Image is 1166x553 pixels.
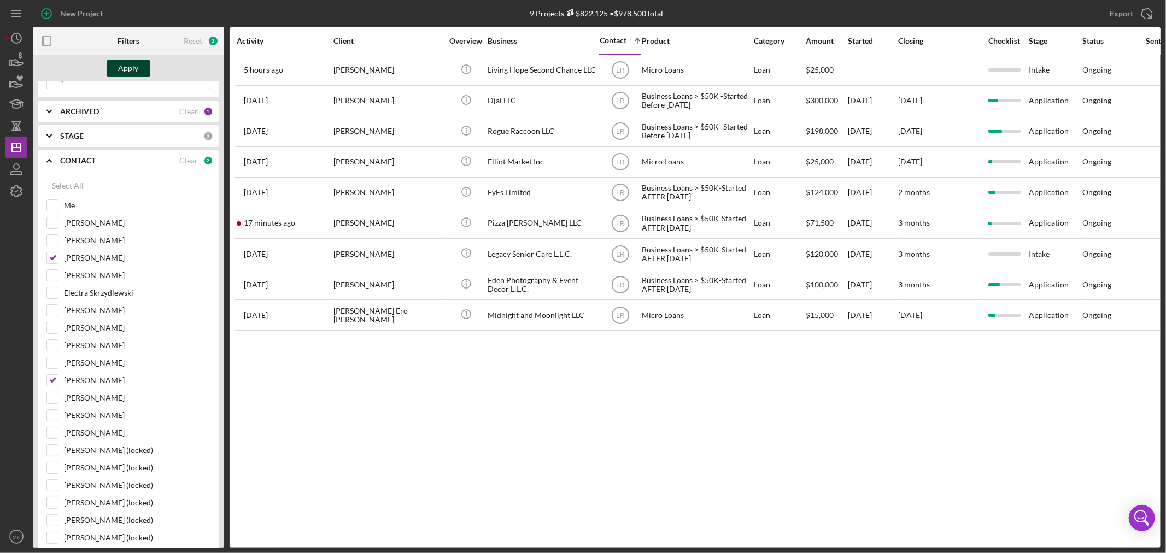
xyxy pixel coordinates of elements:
[616,97,625,105] text: LR
[488,239,597,268] div: Legacy Senior Care L.L.C.
[333,117,443,146] div: [PERSON_NAME]
[806,249,838,258] span: $120,000
[1082,157,1111,166] div: Ongoing
[60,3,103,25] div: New Project
[488,56,597,85] div: Living Hope Second Chance LLC
[244,188,268,197] time: 2025-10-07 20:41
[898,37,980,45] div: Closing
[642,148,751,177] div: Micro Loans
[203,131,213,141] div: 0
[60,107,99,116] b: ARCHIVED
[1029,239,1081,268] div: Intake
[333,270,443,299] div: [PERSON_NAME]
[64,270,210,281] label: [PERSON_NAME]
[565,9,608,18] div: $822,125
[64,410,210,421] label: [PERSON_NAME]
[754,270,805,299] div: Loan
[1082,127,1111,136] div: Ongoing
[5,526,27,548] button: MK
[806,218,834,227] span: $71,500
[754,56,805,85] div: Loan
[754,178,805,207] div: Loan
[60,156,96,165] b: CONTACT
[1082,96,1111,105] div: Ongoing
[1082,188,1111,197] div: Ongoing
[64,445,210,456] label: [PERSON_NAME] (locked)
[898,157,922,166] time: [DATE]
[898,96,922,105] time: [DATE]
[203,107,213,116] div: 1
[754,148,805,177] div: Loan
[244,66,283,74] time: 2025-10-15 14:17
[244,250,268,258] time: 2025-10-08 21:00
[1029,301,1081,330] div: Application
[642,37,751,45] div: Product
[488,178,597,207] div: EyEs Limited
[52,175,84,197] div: Select All
[1129,505,1155,531] div: Open Intercom Messenger
[64,235,210,246] label: [PERSON_NAME]
[64,427,210,438] label: [PERSON_NAME]
[488,86,597,115] div: Djai LLC
[46,175,89,197] button: Select All
[64,252,210,263] label: [PERSON_NAME]
[898,310,922,320] time: [DATE]
[1082,250,1111,258] div: Ongoing
[119,60,139,77] div: Apply
[179,107,198,116] div: Clear
[848,209,897,238] div: [DATE]
[754,209,805,238] div: Loan
[244,219,295,227] time: 2025-10-15 19:04
[333,178,443,207] div: [PERSON_NAME]
[333,209,443,238] div: [PERSON_NAME]
[1029,117,1081,146] div: Application
[642,178,751,207] div: Business Loans > $50K-Started AFTER [DATE]
[64,515,210,526] label: [PERSON_NAME] (locked)
[64,340,210,351] label: [PERSON_NAME]
[446,37,487,45] div: Overview
[13,534,21,540] text: MK
[898,280,930,289] time: 3 months
[64,392,210,403] label: [PERSON_NAME]
[848,270,897,299] div: [DATE]
[1082,37,1135,45] div: Status
[1082,66,1111,74] div: Ongoing
[642,270,751,299] div: Business Loans > $50K-Started AFTER [DATE]
[642,117,751,146] div: Business Loans > $50K -Started Before [DATE]
[1029,37,1081,45] div: Stage
[1029,209,1081,238] div: Application
[848,117,897,146] div: [DATE]
[616,311,625,319] text: LR
[333,148,443,177] div: [PERSON_NAME]
[600,36,626,45] div: Contact
[244,157,268,166] time: 2025-06-02 17:03
[642,86,751,115] div: Business Loans > $50K -Started Before [DATE]
[64,357,210,368] label: [PERSON_NAME]
[754,117,805,146] div: Loan
[1029,178,1081,207] div: Application
[1082,219,1111,227] div: Ongoing
[898,187,930,197] time: 2 months
[754,301,805,330] div: Loan
[642,301,751,330] div: Micro Loans
[488,37,597,45] div: Business
[1110,3,1133,25] div: Export
[806,187,838,197] span: $124,000
[642,56,751,85] div: Micro Loans
[616,67,625,74] text: LR
[806,310,834,320] span: $15,000
[64,217,210,228] label: [PERSON_NAME]
[203,156,213,166] div: 2
[530,9,664,18] div: 9 Projects • $978,500 Total
[244,311,268,320] time: 2025-10-09 21:12
[1029,56,1081,85] div: Intake
[64,322,210,333] label: [PERSON_NAME]
[64,287,210,298] label: Electra Skrzydlewski
[1099,3,1161,25] button: Export
[118,37,139,45] b: Filters
[60,132,84,140] b: STAGE
[848,37,897,45] div: Started
[488,301,597,330] div: Midnight and Moonlight LLC
[1082,311,1111,320] div: Ongoing
[848,239,897,268] div: [DATE]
